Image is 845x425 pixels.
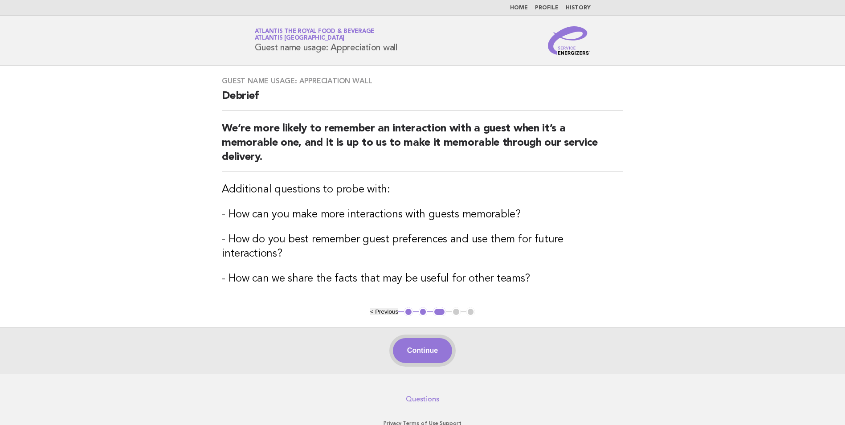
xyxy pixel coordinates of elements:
h2: We’re more likely to remember an interaction with a guest when it’s a memorable one, and it is up... [222,122,623,172]
img: Service Energizers [548,26,591,55]
a: Profile [535,5,559,11]
h1: Guest name usage: Appreciation wall [255,29,397,52]
span: Atlantis [GEOGRAPHIC_DATA] [255,36,345,41]
h3: - How do you best remember guest preferences and use them for future interactions? [222,233,623,261]
h3: - How can we share the facts that may be useful for other teams? [222,272,623,286]
h3: - How can you make more interactions with guests memorable? [222,208,623,222]
a: Atlantis the Royal Food & BeverageAtlantis [GEOGRAPHIC_DATA] [255,29,375,41]
a: Questions [406,395,439,404]
button: 3 [433,307,446,316]
button: 1 [404,307,413,316]
h3: Additional questions to probe with: [222,183,623,197]
h2: Debrief [222,89,623,111]
button: < Previous [370,308,398,315]
a: History [566,5,591,11]
button: Continue [393,338,452,363]
button: 2 [419,307,428,316]
a: Home [510,5,528,11]
h3: Guest name usage: Appreciation wall [222,77,623,86]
